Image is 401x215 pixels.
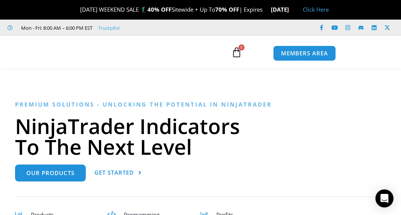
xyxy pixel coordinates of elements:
[375,189,393,207] div: Open Intercom Messenger
[220,41,253,63] a: 0
[74,7,80,12] img: 🎉
[72,6,270,13] span: [DATE] WEEKEND SALE 🏌️‍♂️ Sitewide + Up To | Expires
[19,23,93,32] span: Mon - Fri: 8:00 AM – 6:00 PM EST
[94,170,134,175] span: Get Started
[98,23,120,32] a: Trustpilot
[52,39,133,66] img: LogoAI | Affordable Indicators – NinjaTrader
[15,101,386,108] h6: Premium Solutions - Unlocking the Potential in NinjaTrader
[26,170,74,176] span: Our Products
[15,165,86,181] a: Our Products
[303,6,329,13] a: Click Here
[215,6,239,13] strong: 70% OFF
[15,116,386,157] h1: NinjaTrader Indicators To The Next Level
[273,46,336,61] a: MEMBERS AREA
[238,44,245,50] span: 0
[281,50,328,56] span: MEMBERS AREA
[289,7,295,12] img: 🏭
[271,6,295,13] strong: [DATE]
[147,6,172,13] strong: 40% OFF
[263,7,269,12] img: ⌛
[94,165,142,181] a: Get Started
